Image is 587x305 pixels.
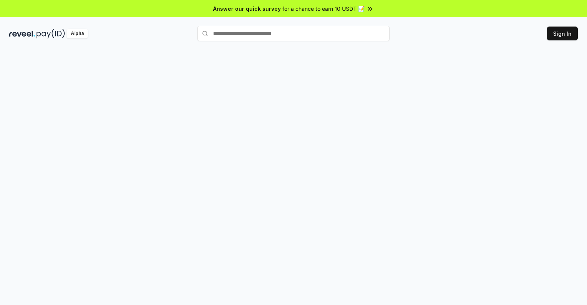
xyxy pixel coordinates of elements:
[282,5,365,13] span: for a chance to earn 10 USDT 📝
[547,27,578,40] button: Sign In
[9,29,35,38] img: reveel_dark
[37,29,65,38] img: pay_id
[67,29,88,38] div: Alpha
[213,5,281,13] span: Answer our quick survey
